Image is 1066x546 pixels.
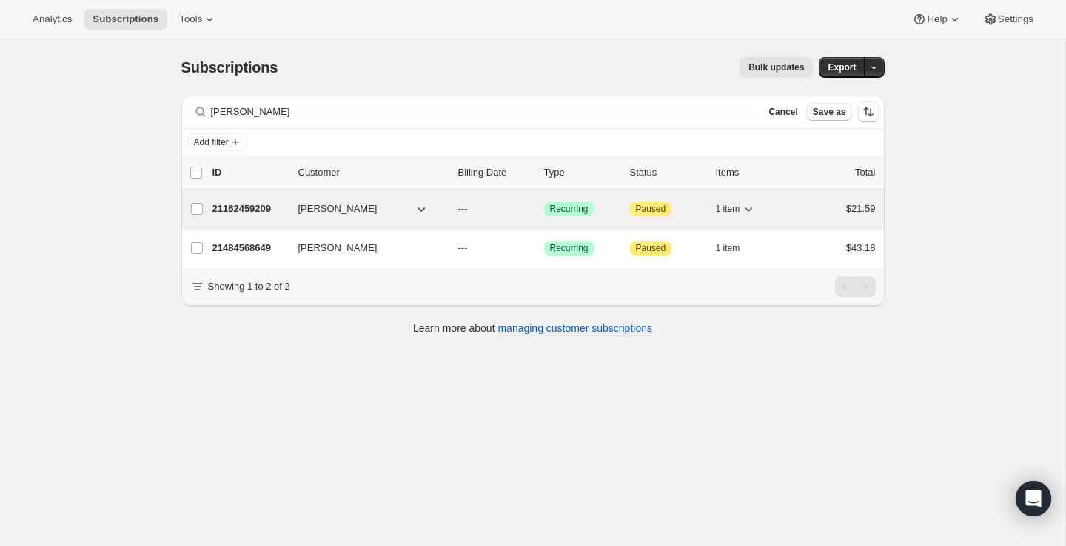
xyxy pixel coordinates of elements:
button: [PERSON_NAME] [289,197,438,221]
button: Subscriptions [84,9,167,30]
span: [PERSON_NAME] [298,202,378,216]
p: Total [855,165,875,180]
span: Bulk updates [748,61,804,73]
button: Tools [170,9,226,30]
span: Export [828,61,856,73]
span: Help [927,13,947,25]
button: Cancel [762,103,803,121]
span: Subscriptions [93,13,158,25]
div: 21484568649[PERSON_NAME]---SuccessRecurringAttentionPaused1 item$43.18 [212,238,876,259]
button: 1 item [716,238,757,259]
span: [PERSON_NAME] [298,241,378,256]
button: Save as [807,103,852,121]
span: $21.59 [846,203,876,214]
nav: Pagination [835,276,876,297]
span: Settings [998,13,1033,25]
span: Recurring [550,203,589,215]
p: Billing Date [458,165,532,180]
button: Settings [974,9,1042,30]
button: Bulk updates [740,57,813,78]
span: 1 item [716,203,740,215]
p: 21162459209 [212,202,286,216]
span: Paused [636,242,666,254]
div: Open Intercom Messenger [1016,481,1051,516]
p: 21484568649 [212,241,286,256]
button: [PERSON_NAME] [289,236,438,260]
span: 1 item [716,242,740,254]
button: Sort the results [858,101,879,122]
span: Tools [179,13,202,25]
span: $43.18 [846,242,876,253]
span: --- [458,242,468,253]
p: Status [630,165,704,180]
p: ID [212,165,286,180]
span: Cancel [768,106,797,118]
p: Learn more about [413,321,652,336]
button: Export [819,57,865,78]
button: Add filter [187,133,247,151]
span: Paused [636,203,666,215]
span: Add filter [194,136,229,148]
button: Help [903,9,971,30]
p: Customer [298,165,446,180]
div: IDCustomerBilling DateTypeStatusItemsTotal [212,165,876,180]
div: Type [544,165,618,180]
div: Items [716,165,790,180]
a: managing customer subscriptions [497,322,652,334]
span: --- [458,203,468,214]
p: Showing 1 to 2 of 2 [208,279,290,294]
span: Save as [813,106,846,118]
button: Analytics [24,9,81,30]
input: Filter subscribers [211,101,754,122]
span: Recurring [550,242,589,254]
button: 1 item [716,199,757,219]
span: Subscriptions [181,59,278,76]
div: 21162459209[PERSON_NAME]---SuccessRecurringAttentionPaused1 item$21.59 [212,199,876,219]
span: Analytics [33,13,72,25]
